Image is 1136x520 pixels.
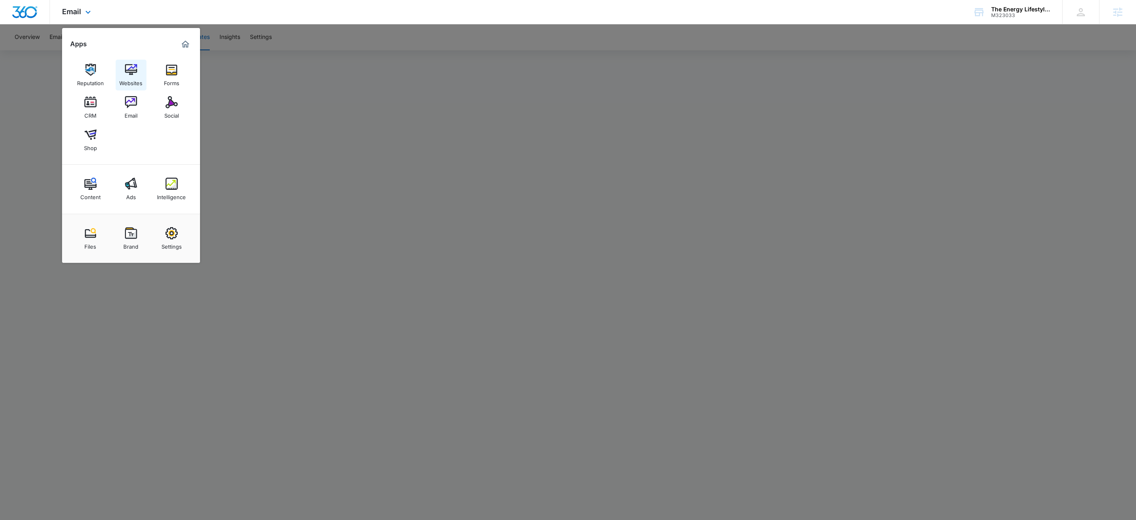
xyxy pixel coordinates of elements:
[70,40,87,48] h2: Apps
[62,7,81,16] span: Email
[179,38,192,51] a: Marketing 360® Dashboard
[84,239,96,250] div: Files
[84,141,97,151] div: Shop
[156,92,187,123] a: Social
[116,92,146,123] a: Email
[116,223,146,254] a: Brand
[75,92,106,123] a: CRM
[164,108,179,119] div: Social
[126,190,136,200] div: Ads
[116,174,146,204] a: Ads
[75,125,106,155] a: Shop
[125,108,138,119] div: Email
[156,60,187,90] a: Forms
[991,6,1050,13] div: account name
[80,190,101,200] div: Content
[119,76,142,86] div: Websites
[164,76,179,86] div: Forms
[161,239,182,250] div: Settings
[156,174,187,204] a: Intelligence
[116,60,146,90] a: Websites
[84,108,97,119] div: CRM
[75,60,106,90] a: Reputation
[75,174,106,204] a: Content
[156,223,187,254] a: Settings
[157,190,186,200] div: Intelligence
[75,223,106,254] a: Files
[123,239,138,250] div: Brand
[991,13,1050,18] div: account id
[77,76,104,86] div: Reputation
